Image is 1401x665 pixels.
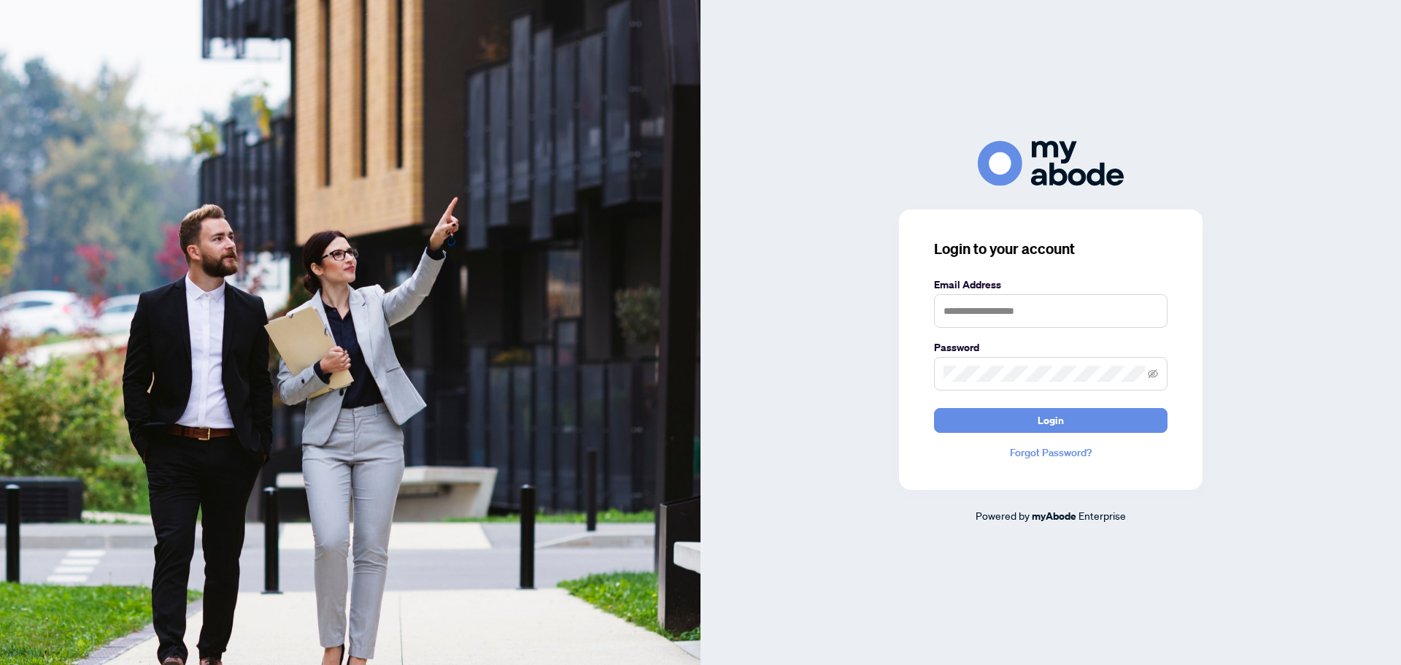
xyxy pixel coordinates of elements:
[934,239,1167,259] h3: Login to your account
[934,339,1167,355] label: Password
[934,408,1167,433] button: Login
[934,445,1167,461] a: Forgot Password?
[934,277,1167,293] label: Email Address
[978,141,1124,185] img: ma-logo
[1078,509,1126,522] span: Enterprise
[1032,508,1076,524] a: myAbode
[1038,409,1064,432] span: Login
[1148,369,1158,379] span: eye-invisible
[976,509,1030,522] span: Powered by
